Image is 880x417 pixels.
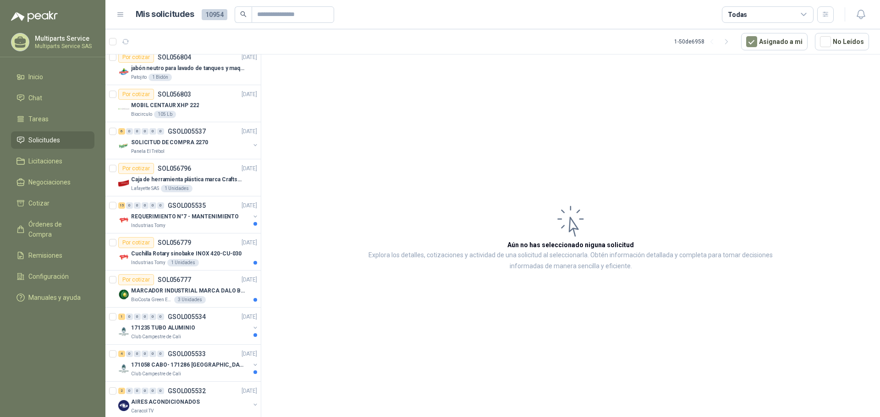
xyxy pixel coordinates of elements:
[158,91,191,97] p: SOL056803
[131,138,208,147] p: SOLICITUD DE COMPRA 2270
[168,202,206,209] p: GSOL005535
[168,314,206,320] p: GSOL005534
[118,274,154,285] div: Por cotizar
[118,348,259,378] a: 4 0 0 0 0 0 GSOL005533[DATE] Company Logo171058 CABO- 171286 [GEOGRAPHIC_DATA]Club Campestre de Cali
[28,250,62,260] span: Remisiones
[11,89,94,107] a: Chat
[131,361,245,369] p: 171058 CABO- 171286 [GEOGRAPHIC_DATA]
[28,135,60,145] span: Solicitudes
[11,11,58,22] img: Logo peakr
[131,287,245,295] p: MARCADOR INDUSTRIAL MARCA DALO BLANCO
[131,222,165,229] p: Industrias Tomy
[105,233,261,271] a: Por cotizarSOL056779[DATE] Company LogoCuchilla Rotary sinobake INOX 420-CU-030Industrias Tomy1 U...
[126,314,133,320] div: 0
[242,238,257,247] p: [DATE]
[118,385,259,415] a: 2 0 0 0 0 0 GSOL005532[DATE] Company LogoAIRES ACONDICIONADOSCaracol TV
[118,237,154,248] div: Por cotizar
[118,66,129,77] img: Company Logo
[11,110,94,128] a: Tareas
[674,34,734,49] div: 1 - 50 de 6958
[174,296,206,303] div: 3 Unidades
[157,128,164,135] div: 0
[11,152,94,170] a: Licitaciones
[105,159,261,196] a: Por cotizarSOL056796[DATE] Company LogoCaja de herramienta plástica marca Craftsman de 26 pulgada...
[242,164,257,173] p: [DATE]
[168,128,206,135] p: GSOL005537
[11,131,94,149] a: Solicitudes
[148,74,172,81] div: 1 Bidón
[118,400,129,411] img: Company Logo
[118,126,259,155] a: 6 0 0 0 0 0 GSOL005537[DATE] Company LogoSOLICITUD DE COMPRA 2270Panela El Trébol
[168,388,206,394] p: GSOL005532
[118,103,129,114] img: Company Logo
[118,363,129,374] img: Company Logo
[242,53,257,62] p: [DATE]
[118,178,129,189] img: Company Logo
[134,388,141,394] div: 0
[28,114,49,124] span: Tareas
[158,165,191,172] p: SOL056796
[168,351,206,357] p: GSOL005533
[28,72,43,82] span: Inicio
[134,351,141,357] div: 0
[126,351,133,357] div: 0
[242,276,257,284] p: [DATE]
[131,249,242,258] p: Cuchilla Rotary sinobake INOX 420-CU-030
[131,111,152,118] p: Biocirculo
[126,128,133,135] div: 0
[126,388,133,394] div: 0
[28,93,42,103] span: Chat
[11,247,94,264] a: Remisiones
[11,289,94,306] a: Manuales y ayuda
[131,74,147,81] p: Patojito
[142,351,148,357] div: 0
[131,370,181,378] p: Club Campestre de Cali
[157,314,164,320] div: 0
[118,52,154,63] div: Por cotizar
[118,163,154,174] div: Por cotizar
[158,54,191,60] p: SOL056804
[242,313,257,321] p: [DATE]
[149,202,156,209] div: 0
[157,202,164,209] div: 0
[118,311,259,341] a: 1 0 0 0 0 0 GSOL005534[DATE] Company Logo171235 TUBO ALUMINIOClub Campestre de Cali
[157,388,164,394] div: 0
[161,185,192,192] div: 1 Unidades
[131,64,245,73] p: jabón neutro para lavado de tanques y maquinas.
[142,314,148,320] div: 0
[142,202,148,209] div: 0
[118,141,129,152] img: Company Logo
[11,268,94,285] a: Configuración
[728,10,747,20] div: Todas
[149,314,156,320] div: 0
[507,240,634,250] h3: Aún no has seleccionado niguna solicitud
[118,200,259,229] a: 15 0 0 0 0 0 GSOL005535[DATE] Company LogoREQUERIMIENTO N°7 - MANTENIMIENTOIndustrias Tomy
[131,175,245,184] p: Caja de herramienta plástica marca Craftsman de 26 pulgadas color rojo y nego
[28,292,81,303] span: Manuales y ayuda
[142,388,148,394] div: 0
[118,388,125,394] div: 2
[118,289,129,300] img: Company Logo
[134,202,141,209] div: 0
[11,173,94,191] a: Negociaciones
[126,202,133,209] div: 0
[136,8,194,21] h1: Mis solicitudes
[353,250,788,272] p: Explora los detalles, cotizaciones y actividad de una solicitud al seleccionarla. Obtén informaci...
[242,127,257,136] p: [DATE]
[118,202,125,209] div: 15
[118,215,129,226] img: Company Logo
[149,128,156,135] div: 0
[242,201,257,210] p: [DATE]
[134,128,141,135] div: 0
[157,351,164,357] div: 0
[242,387,257,395] p: [DATE]
[28,271,69,282] span: Configuración
[131,333,181,341] p: Club Campestre de Cali
[149,388,156,394] div: 0
[105,85,261,122] a: Por cotizarSOL056803[DATE] Company LogoMOBIL CENTAUR XHP 222Biocirculo105 Lb
[105,271,261,308] a: Por cotizarSOL056777[DATE] Company LogoMARCADOR INDUSTRIAL MARCA DALO BLANCOBioCosta Green Energy...
[167,259,199,266] div: 1 Unidades
[105,48,261,85] a: Por cotizarSOL056804[DATE] Company Logojabón neutro para lavado de tanques y maquinas.Patojito1 B...
[118,314,125,320] div: 1
[131,259,165,266] p: Industrias Tomy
